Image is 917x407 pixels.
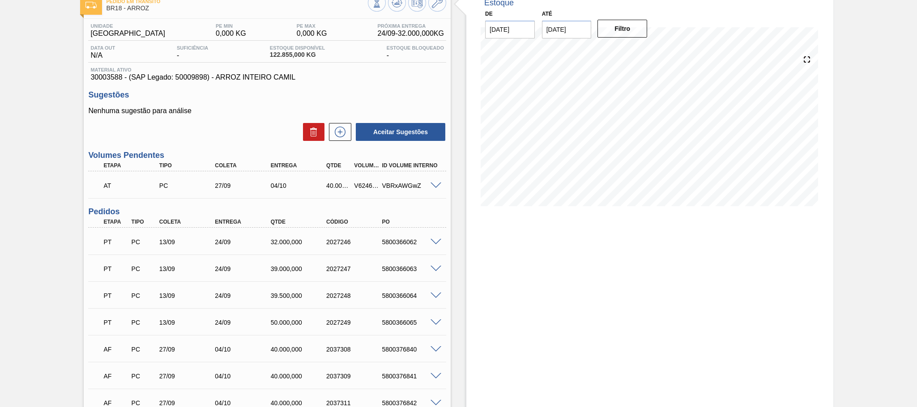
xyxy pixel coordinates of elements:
div: 24/09/2025 [213,292,275,299]
p: AF [103,346,128,353]
span: Suficiência [177,45,208,51]
div: 5800366065 [380,319,443,326]
div: Pedido de Compra [129,238,158,246]
div: Pedido em Trânsito [101,259,130,279]
div: Pedido de Compra [129,373,158,380]
div: Entrega [213,219,275,225]
div: Aceitar Sugestões [351,122,446,142]
div: - [384,45,446,59]
p: PT [103,238,128,246]
div: V624663 [352,182,381,189]
div: 2027246 [324,238,387,246]
div: Qtde [269,219,331,225]
span: Estoque Disponível [270,45,325,51]
div: 50.000,000 [269,319,331,326]
div: 40.000,000 [324,182,353,189]
div: 5800376840 [380,346,443,353]
span: PE MIN [216,23,246,29]
div: Coleta [213,162,275,169]
div: Pedido de Compra [129,265,158,272]
div: 24/09/2025 [213,319,275,326]
div: - [175,45,210,59]
span: 30003588 - (SAP Legado: 50009898) - ARROZ INTEIRO CAMIL [90,73,444,81]
div: Pedido em Trânsito [101,286,130,305]
div: 32.000,000 [269,238,331,246]
div: Pedido em Trânsito [101,313,130,332]
span: 0,000 KG [216,30,246,38]
div: 04/10/2025 [269,182,331,189]
div: Tipo [157,162,220,169]
div: VBRxAWGwZ [380,182,443,189]
div: Excluir Sugestões [299,123,324,141]
div: 40.000,000 [269,399,331,407]
button: Filtro [597,20,647,38]
div: 13/09/2025 [157,319,220,326]
img: Ícone [85,2,97,8]
div: 2037308 [324,346,387,353]
div: Pedido de Compra [129,319,158,326]
div: Pedido em Trânsito [101,232,130,252]
div: Etapa [101,219,130,225]
div: 2037311 [324,399,387,407]
h3: Pedidos [88,207,446,216]
span: Próxima Entrega [377,23,444,29]
div: 27/09/2025 [157,399,220,407]
div: 13/09/2025 [157,292,220,299]
div: 2027249 [324,319,387,326]
div: 04/10/2025 [213,399,275,407]
div: 2037309 [324,373,387,380]
div: 40.000,000 [269,373,331,380]
span: Material ativo [90,67,444,72]
div: Volume Portal [352,162,381,169]
input: dd/mm/yyyy [485,21,535,38]
div: Nova sugestão [324,123,351,141]
div: Aguardando Informações de Transporte [101,176,164,195]
span: [GEOGRAPHIC_DATA] [90,30,165,38]
label: De [485,11,493,17]
div: Código [324,219,387,225]
span: Unidade [90,23,165,29]
p: AF [103,373,128,380]
button: Aceitar Sugestões [356,123,445,141]
div: Pedido de Compra [129,346,158,353]
div: 27/09/2025 [213,182,275,189]
div: 13/09/2025 [157,238,220,246]
div: Id Volume Interno [380,162,443,169]
div: N/A [88,45,117,59]
div: 5800366063 [380,265,443,272]
div: Pedido de Compra [157,182,220,189]
p: PT [103,292,128,299]
div: 40.000,000 [269,346,331,353]
p: PT [103,319,128,326]
div: 2027247 [324,265,387,272]
div: 27/09/2025 [157,373,220,380]
div: 27/09/2025 [157,346,220,353]
div: 2027248 [324,292,387,299]
div: Aguardando Faturamento [101,339,130,359]
div: 39.000,000 [269,265,331,272]
h3: Sugestões [88,90,446,100]
div: 5800366064 [380,292,443,299]
div: 5800366062 [380,238,443,246]
p: PT [103,265,128,272]
h3: Volumes Pendentes [88,151,446,160]
label: Até [542,11,552,17]
span: Data out [90,45,115,51]
div: Aguardando Faturamento [101,366,130,386]
input: dd/mm/yyyy [542,21,592,38]
div: 5800376841 [380,373,443,380]
div: 13/09/2025 [157,265,220,272]
span: PE MAX [297,23,327,29]
div: Tipo [129,219,158,225]
div: Entrega [269,162,331,169]
span: 122.855,000 KG [270,51,325,58]
div: 04/10/2025 [213,373,275,380]
div: Coleta [157,219,220,225]
p: AF [103,399,128,407]
div: PO [380,219,443,225]
div: Qtde [324,162,353,169]
div: 5800376842 [380,399,443,407]
div: 04/10/2025 [213,346,275,353]
span: BR18 - ARROZ [106,5,368,12]
span: Estoque Bloqueado [387,45,444,51]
